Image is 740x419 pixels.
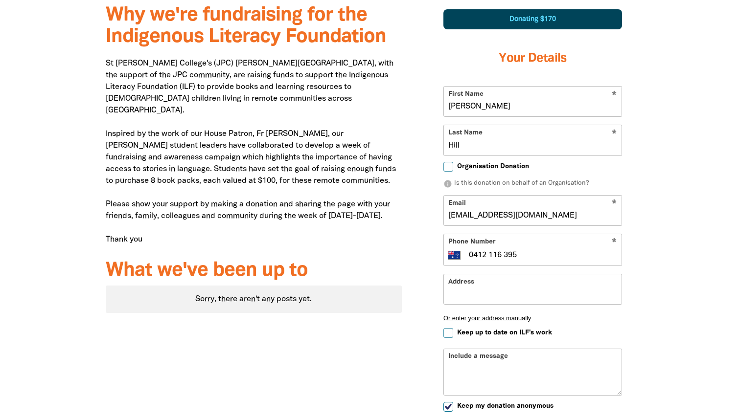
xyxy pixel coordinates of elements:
[457,162,529,171] span: Organisation Donation
[106,286,402,313] div: Sorry, there aren't any posts yet.
[443,328,453,338] input: Keep up to date on ILF's work
[106,260,402,282] h3: What we've been up to
[106,286,402,313] div: Paginated content
[457,401,554,411] span: Keep my donation anonymous
[457,328,552,337] span: Keep up to date on ILF's work
[612,238,617,247] i: Required
[443,162,453,172] input: Organisation Donation
[443,179,622,189] p: Is this donation on behalf of an Organisation?
[443,402,453,412] input: Keep my donation anonymous
[443,314,622,322] button: Or enter your address manually
[443,179,452,188] i: info
[443,39,622,78] h3: Your Details
[106,58,402,245] p: St [PERSON_NAME] College's (JPC) [PERSON_NAME][GEOGRAPHIC_DATA], with the support of the JPC comm...
[106,6,386,46] span: Why we're fundraising for the Indigenous Literacy Foundation
[443,9,622,29] div: Donating $170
